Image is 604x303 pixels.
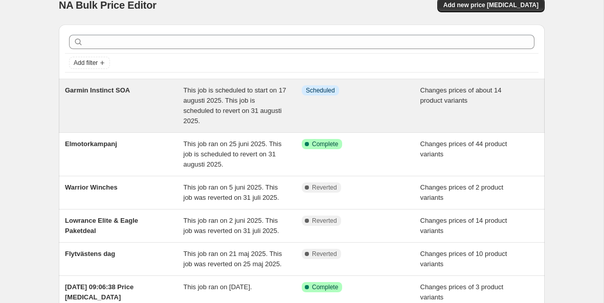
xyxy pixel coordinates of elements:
span: Scheduled [306,86,335,95]
span: This job ran on 5 juni 2025. This job was reverted on 31 juli 2025. [184,183,279,201]
span: This job ran on [DATE]. [184,283,252,291]
span: Garmin Instinct SOA [65,86,130,94]
span: Add filter [74,59,98,67]
span: Lowrance Elite & Eagle Paketdeal [65,217,138,235]
span: Changes prices of 10 product variants [420,250,507,268]
span: Reverted [312,250,337,258]
button: Add filter [69,57,110,69]
span: This job is scheduled to start on 17 augusti 2025. This job is scheduled to revert on 31 augusti ... [184,86,286,125]
span: Changes prices of 2 product variants [420,183,504,201]
span: Changes prices of 14 product variants [420,217,507,235]
span: Flytvästens dag [65,250,115,258]
span: This job ran on 2 juni 2025. This job was reverted on 31 juli 2025. [184,217,279,235]
span: Reverted [312,183,337,192]
span: Changes prices of 3 product variants [420,283,504,301]
span: Complete [312,140,338,148]
span: [DATE] 09:06:38 Price [MEDICAL_DATA] [65,283,133,301]
span: Warrior Winches [65,183,118,191]
span: Changes prices of about 14 product variants [420,86,502,104]
span: Complete [312,283,338,291]
span: Changes prices of 44 product variants [420,140,507,158]
span: Elmotorkampanj [65,140,117,148]
span: Add new price [MEDICAL_DATA] [443,1,539,9]
span: This job ran on 21 maj 2025. This job was reverted on 25 maj 2025. [184,250,282,268]
span: Reverted [312,217,337,225]
span: This job ran on 25 juni 2025. This job is scheduled to revert on 31 augusti 2025. [184,140,282,168]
